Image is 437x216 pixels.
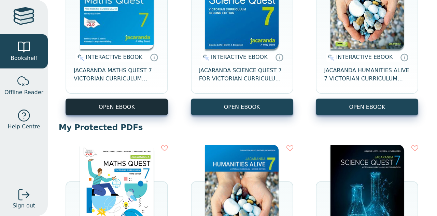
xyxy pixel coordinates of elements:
[4,88,43,97] span: Offline Reader
[13,202,35,210] span: Sign out
[201,53,209,62] img: interactive.svg
[11,54,37,62] span: Bookshelf
[86,54,142,60] span: INTERACTIVE EBOOK
[191,99,293,115] button: OPEN EBOOK
[74,66,160,83] span: JACARANDA MATHS QUEST 7 VICTORIAN CURRICULUM LEARNON EBOOK 3E
[75,53,84,62] img: interactive.svg
[316,99,418,115] button: OPEN EBOOK
[8,123,40,131] span: Help Centre
[336,54,393,60] span: INTERACTIVE EBOOK
[324,66,410,83] span: JACARANDA HUMANITIES ALIVE 7 VICTORIAN CURRICULUM LEARNON EBOOK 2E
[150,53,158,61] a: Interactive eBooks are accessed online via the publisher’s portal. They contain interactive resou...
[199,66,285,83] span: JACARANDA SCIENCE QUEST 7 FOR VICTORIAN CURRICULUM LEARNON 2E EBOOK
[59,122,426,132] p: My Protected PDFs
[211,54,268,60] span: INTERACTIVE EBOOK
[326,53,334,62] img: interactive.svg
[66,99,168,115] button: OPEN EBOOK
[275,53,283,61] a: Interactive eBooks are accessed online via the publisher’s portal. They contain interactive resou...
[400,53,408,61] a: Interactive eBooks are accessed online via the publisher’s portal. They contain interactive resou...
